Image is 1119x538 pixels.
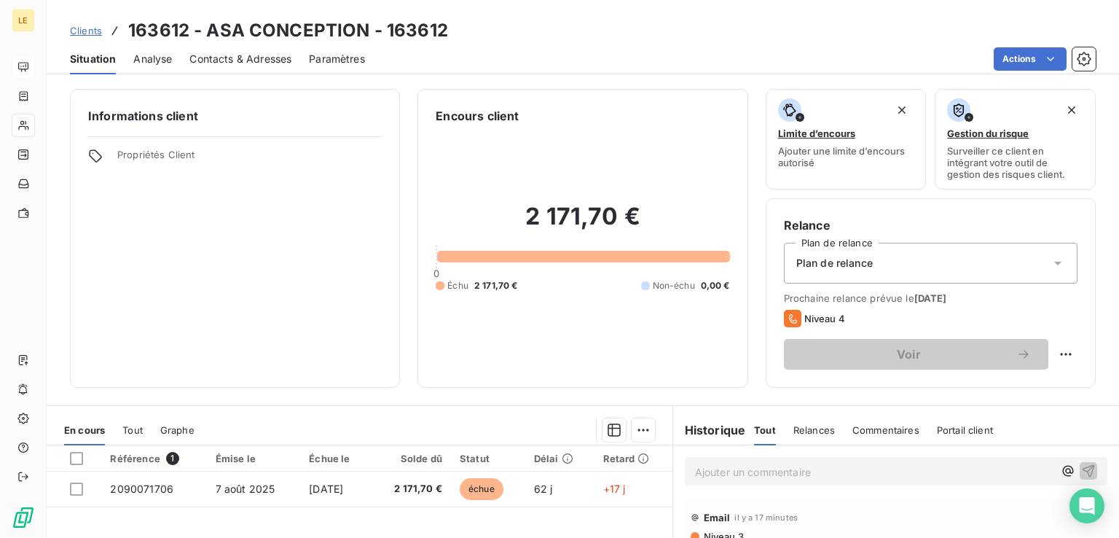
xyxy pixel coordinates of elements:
[110,483,173,495] span: 2090071706
[110,452,197,465] div: Référence
[653,279,695,292] span: Non-échu
[994,47,1067,71] button: Actions
[64,424,105,436] span: En cours
[474,279,518,292] span: 2 171,70 €
[216,483,275,495] span: 7 août 2025
[122,424,143,436] span: Tout
[436,107,519,125] h6: Encours client
[673,421,746,439] h6: Historique
[784,292,1077,304] span: Prochaine relance prévue le
[603,483,626,495] span: +17 j
[309,453,363,464] div: Échue le
[947,128,1029,139] span: Gestion du risque
[460,478,503,500] span: échue
[133,52,172,66] span: Analyse
[166,452,179,465] span: 1
[309,483,343,495] span: [DATE]
[216,453,292,464] div: Émise le
[947,145,1083,180] span: Surveiller ce client en intégrant votre outil de gestion des risques client.
[12,506,35,529] img: Logo LeanPay
[754,424,776,436] span: Tout
[778,128,855,139] span: Limite d’encours
[534,483,553,495] span: 62 j
[935,89,1096,190] button: Gestion du risqueSurveiller ce client en intégrant votre outil de gestion des risques client.
[460,453,517,464] div: Statut
[734,513,798,522] span: il y a 17 minutes
[160,424,195,436] span: Graphe
[603,453,664,464] div: Retard
[189,52,291,66] span: Contacts & Adresses
[436,202,729,246] h2: 2 171,70 €
[914,292,947,304] span: [DATE]
[70,23,102,38] a: Clients
[852,424,919,436] span: Commentaires
[766,89,927,190] button: Limite d’encoursAjouter une limite d’encours autorisé
[88,107,382,125] h6: Informations client
[784,217,1077,234] h6: Relance
[1069,488,1104,523] div: Open Intercom Messenger
[793,424,835,436] span: Relances
[70,25,102,36] span: Clients
[380,482,442,496] span: 2 171,70 €
[12,9,35,32] div: LE
[796,256,873,270] span: Plan de relance
[801,348,1016,360] span: Voir
[128,17,448,44] h3: 163612 - ASA CONCEPTION - 163612
[778,145,914,168] span: Ajouter une limite d’encours autorisé
[309,52,365,66] span: Paramètres
[784,339,1048,370] button: Voir
[70,52,116,66] span: Situation
[534,453,586,464] div: Délai
[447,279,468,292] span: Échu
[117,149,382,169] span: Propriétés Client
[804,313,845,324] span: Niveau 4
[704,512,731,523] span: Email
[937,424,993,436] span: Portail client
[380,453,442,464] div: Solde dû
[433,268,439,279] span: 0
[701,279,730,292] span: 0,00 €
